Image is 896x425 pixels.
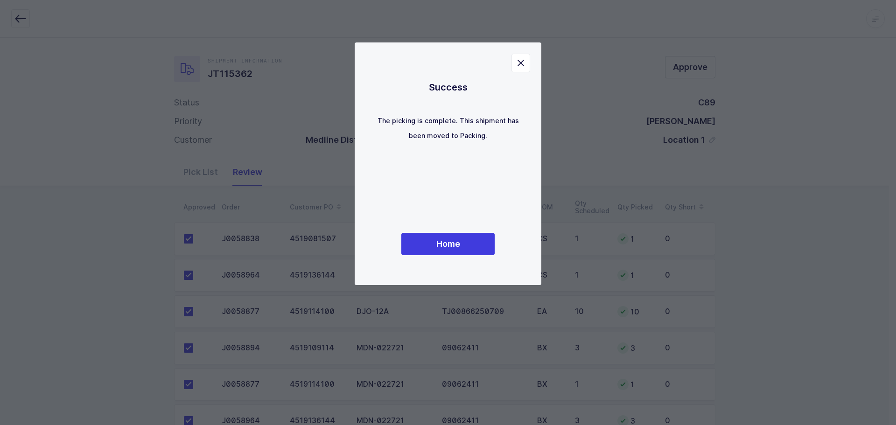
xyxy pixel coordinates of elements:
p: The picking is complete. This shipment has been moved to Packing. [373,113,523,143]
button: Close [511,54,530,72]
div: dialog [355,42,541,285]
h1: Success [373,80,523,95]
button: Home [401,233,495,255]
span: Home [436,238,460,250]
